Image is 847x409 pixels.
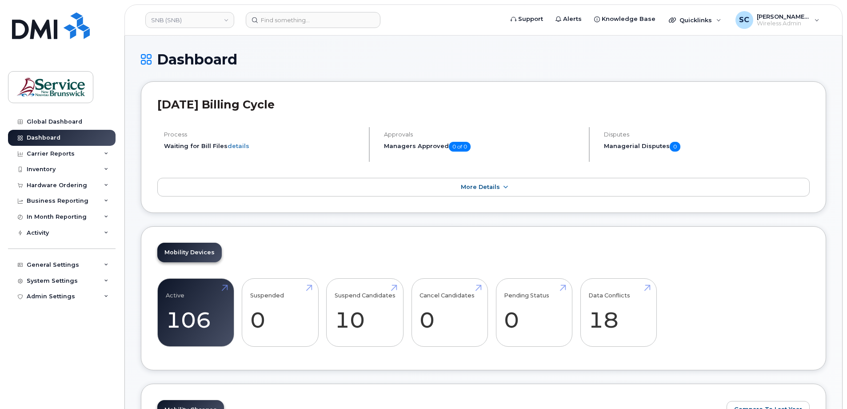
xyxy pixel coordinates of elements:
[504,283,564,342] a: Pending Status 0
[164,142,361,150] li: Waiting for Bill Files
[588,283,648,342] a: Data Conflicts 18
[449,142,471,152] span: 0 of 0
[335,283,396,342] a: Suspend Candidates 10
[228,142,249,149] a: details
[384,142,581,152] h5: Managers Approved
[604,142,810,152] h5: Managerial Disputes
[157,243,222,262] a: Mobility Devices
[604,131,810,138] h4: Disputes
[157,98,810,111] h2: [DATE] Billing Cycle
[250,283,310,342] a: Suspended 0
[164,131,361,138] h4: Process
[141,52,826,67] h1: Dashboard
[461,184,500,190] span: More Details
[384,131,581,138] h4: Approvals
[670,142,680,152] span: 0
[166,283,226,342] a: Active 106
[420,283,479,342] a: Cancel Candidates 0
